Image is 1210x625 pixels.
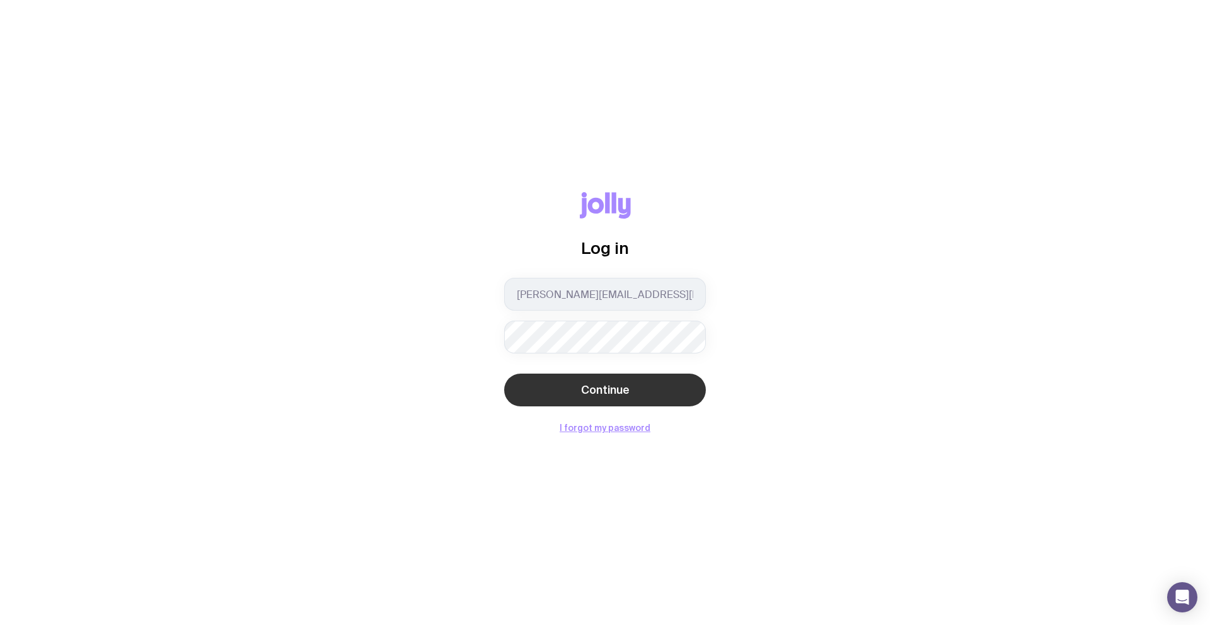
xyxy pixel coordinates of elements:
[1167,582,1197,612] div: Open Intercom Messenger
[504,374,706,406] button: Continue
[581,239,629,257] span: Log in
[504,278,706,311] input: you@email.com
[560,423,650,433] button: I forgot my password
[581,382,630,398] span: Continue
